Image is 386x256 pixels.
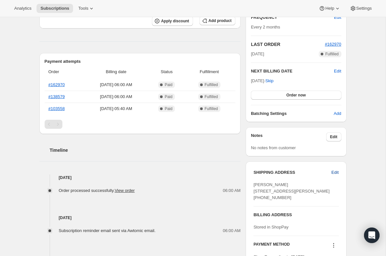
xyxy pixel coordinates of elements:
span: Every 2 months [251,25,280,29]
span: Paid [165,94,172,99]
span: [DATE] [251,51,264,57]
span: Subscriptions [40,6,69,11]
h2: NEXT BILLING DATE [251,68,334,74]
span: [DATE] · 06:00 AM [86,82,146,88]
a: #103558 [48,106,65,111]
h4: [DATE] [39,174,241,181]
h2: FREQUENCY [251,14,334,21]
span: Analytics [14,6,31,11]
a: View order [115,188,135,193]
span: Stored in ShopPay [253,225,288,229]
span: Edit [330,134,338,139]
h2: LAST ORDER [251,41,325,48]
h3: BILLING ADDRESS [253,212,338,218]
a: #138579 [48,94,65,99]
button: Subscriptions [37,4,73,13]
button: Add product [199,16,235,25]
span: Fulfillment [187,69,232,75]
button: Help [315,4,344,13]
h3: Notes [251,132,326,141]
span: [DATE] · 05:40 AM [86,106,146,112]
span: Apply discount [161,18,189,24]
span: Add product [209,18,231,23]
h2: Payment attempts [45,58,236,65]
span: [DATE] · [251,78,273,83]
span: 06:00 AM [223,187,241,194]
button: #162970 [325,41,341,48]
span: [DATE] · 06:00 AM [86,94,146,100]
span: Tools [78,6,88,11]
button: Skip [262,76,277,86]
span: Fulfilled [205,82,218,87]
span: Billing date [86,69,146,75]
button: Order now [251,91,341,100]
span: Settings [356,6,372,11]
button: Add [330,108,345,119]
a: #162970 [325,42,341,47]
h3: PAYMENT METHOD [253,242,290,250]
span: Help [325,6,334,11]
button: Settings [346,4,376,13]
button: Edit [327,167,342,178]
button: Analytics [10,4,35,13]
nav: Pagination [45,120,236,129]
span: Paid [165,106,172,111]
span: Order processed successfully. [59,188,135,193]
h2: Timeline [50,147,241,153]
span: [PERSON_NAME] [STREET_ADDRESS][PERSON_NAME] [PHONE_NUMBER] [253,182,330,200]
button: Edit [326,132,341,141]
span: Paid [165,82,172,87]
span: Fulfilled [205,106,218,111]
h6: Batching Settings [251,110,334,117]
span: Order now [286,93,306,98]
a: #162970 [48,82,65,87]
span: No notes from customer [251,145,296,150]
h4: [DATE] [39,215,241,221]
span: Fulfilled [205,94,218,99]
span: Fulfilled [325,51,338,57]
span: Edit [334,14,341,21]
button: Edit [334,68,341,74]
th: Order [45,65,84,79]
span: Edit [331,169,338,176]
div: Open Intercom Messenger [364,228,380,243]
button: Edit [330,12,345,23]
span: Skip [265,78,273,84]
button: Tools [74,4,99,13]
span: Subscription reminder email sent via Awtomic email. [59,228,156,233]
h3: SHIPPING ADDRESS [253,169,331,176]
span: Status [150,69,183,75]
span: 06:00 AM [223,228,241,234]
button: Apply discount [152,16,193,26]
span: Add [334,110,341,117]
